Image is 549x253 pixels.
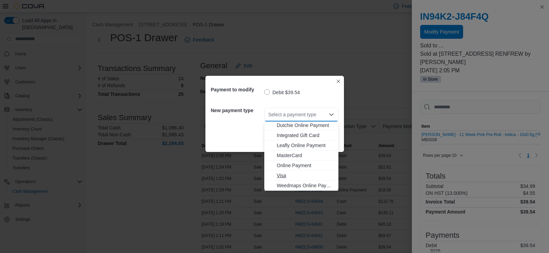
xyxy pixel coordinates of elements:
span: Leafly Online Payment [277,142,334,149]
button: Dutchie Online Payment [264,120,338,130]
span: Weedmaps Online Payment [277,182,334,189]
label: Debit $39.54 [264,88,300,97]
button: Weedmaps Online Payment [264,181,338,191]
button: Leafly Online Payment [264,141,338,151]
span: Integrated Gift Card [277,132,334,139]
span: Dutchie Online Payment [277,122,334,129]
button: MasterCard [264,151,338,161]
span: Visa [277,172,334,179]
button: Closes this modal window [334,77,343,85]
h5: Payment to modify [211,83,263,97]
span: Online Payment [277,162,334,169]
span: MasterCard [277,152,334,159]
h5: New payment type [211,103,263,117]
button: Visa [264,171,338,181]
button: Close list of options [329,112,334,117]
button: Integrated Gift Card [264,130,338,141]
div: Choose from the following options [264,100,338,191]
button: Online Payment [264,161,338,171]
